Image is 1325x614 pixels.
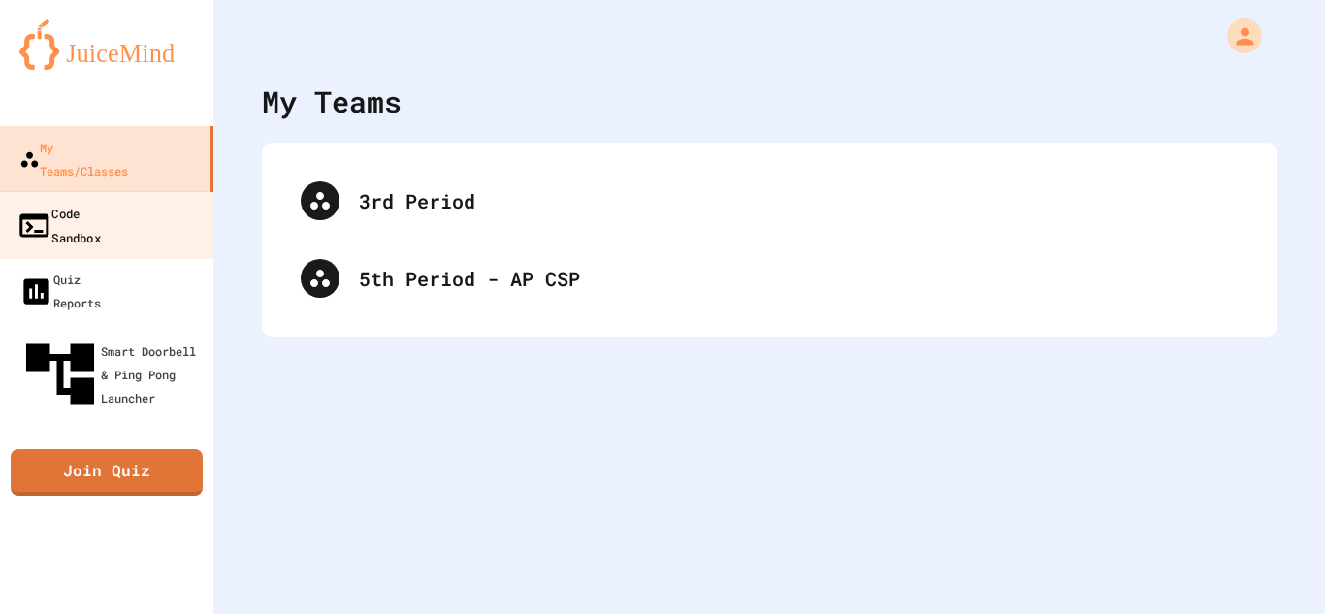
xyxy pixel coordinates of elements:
[16,201,101,248] div: Code Sandbox
[1207,14,1267,58] div: My Account
[19,268,101,314] div: Quiz Reports
[359,264,1238,293] div: 5th Period - AP CSP
[359,186,1238,215] div: 3rd Period
[19,19,194,70] img: logo-orange.svg
[281,162,1257,240] div: 3rd Period
[19,136,128,182] div: My Teams/Classes
[11,449,203,496] a: Join Quiz
[19,334,206,415] div: Smart Doorbell & Ping Pong Launcher
[262,80,402,123] div: My Teams
[281,240,1257,317] div: 5th Period - AP CSP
